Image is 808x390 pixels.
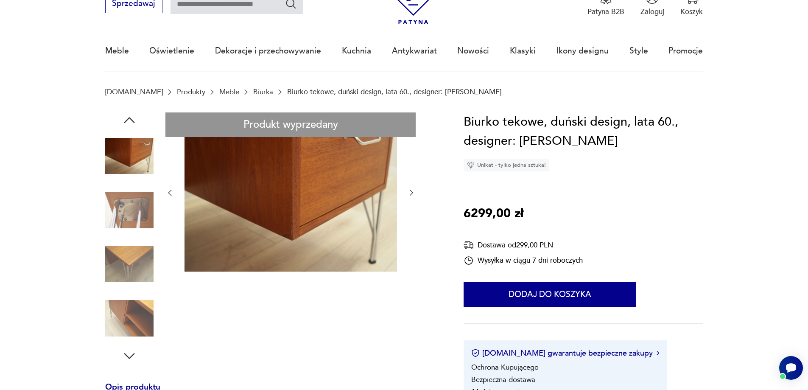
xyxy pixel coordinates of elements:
[215,31,321,70] a: Dekoracje i przechowywanie
[464,159,549,171] div: Unikat - tylko jedna sztuka!
[668,31,703,70] a: Promocje
[165,112,416,137] div: Produkt wyprzedany
[779,356,803,380] iframe: Smartsupp widget button
[640,7,664,17] p: Zaloguj
[629,31,648,70] a: Style
[342,31,371,70] a: Kuchnia
[657,351,659,355] img: Ikona strzałki w prawo
[471,362,539,372] li: Ochrona Kupującego
[464,240,583,250] div: Dostawa od 299,00 PLN
[680,7,703,17] p: Koszyk
[149,31,194,70] a: Oświetlenie
[467,161,475,169] img: Ikona diamentu
[464,282,636,307] button: Dodaj do koszyka
[510,31,536,70] a: Klasyki
[464,204,523,224] p: 6299,00 zł
[105,240,154,289] img: Zdjęcie produktu Biurko tekowe, duński design, lata 60., designer: Heinrich Roepstorff
[392,31,437,70] a: Antykwariat
[464,112,703,151] h1: Biurko tekowe, duński design, lata 60., designer: [PERSON_NAME]
[177,88,205,96] a: Produkty
[105,132,154,180] img: Zdjęcie produktu Biurko tekowe, duński design, lata 60., designer: Heinrich Roepstorff
[464,240,474,250] img: Ikona dostawy
[105,88,163,96] a: [DOMAIN_NAME]
[587,7,624,17] p: Patyna B2B
[253,88,273,96] a: Biurka
[105,294,154,342] img: Zdjęcie produktu Biurko tekowe, duński design, lata 60., designer: Heinrich Roepstorff
[287,88,502,96] p: Biurko tekowe, duński design, lata 60., designer: [PERSON_NAME]
[105,1,162,8] a: Sprzedawaj
[471,375,535,384] li: Bezpieczna dostawa
[457,31,489,70] a: Nowości
[471,349,480,357] img: Ikona certyfikatu
[464,255,583,266] div: Wysyłka w ciągu 7 dni roboczych
[185,112,397,272] img: Zdjęcie produktu Biurko tekowe, duński design, lata 60., designer: Heinrich Roepstorff
[556,31,609,70] a: Ikony designu
[471,348,659,359] button: [DOMAIN_NAME] gwarantuje bezpieczne zakupy
[219,88,239,96] a: Meble
[105,186,154,234] img: Zdjęcie produktu Biurko tekowe, duński design, lata 60., designer: Heinrich Roepstorff
[105,31,129,70] a: Meble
